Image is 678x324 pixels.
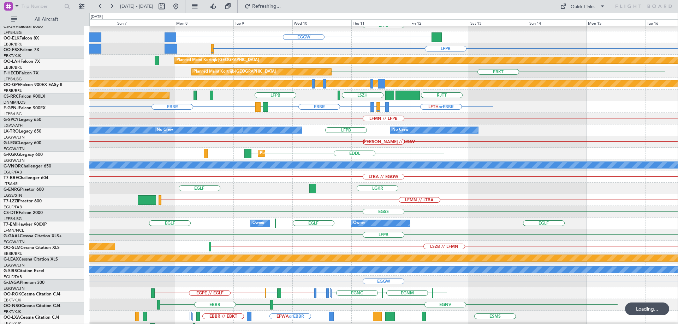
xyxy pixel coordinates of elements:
[4,36,39,41] a: OO-ELKFalcon 8X
[4,118,41,122] a: G-SPCYLegacy 650
[4,316,20,320] span: OO-LXA
[4,304,60,308] a: OO-NSGCessna Citation CJ4
[157,125,173,135] div: No Crew
[4,292,60,297] a: OO-ROKCessna Citation CJ4
[4,77,22,82] a: LFPB/LBG
[4,211,43,215] a: CS-DTRFalcon 2000
[4,158,25,163] a: EGGW/LTN
[4,199,18,203] span: T7-LZZI
[4,106,19,110] span: F-GPNJ
[4,164,51,169] a: G-VNORChallenger 650
[4,246,20,250] span: OO-SLM
[4,25,43,29] a: CS-JHHGlobal 6000
[194,67,276,77] div: Planned Maint Kortrijk-[GEOGRAPHIC_DATA]
[4,88,23,93] a: EBBR/BRU
[4,36,19,41] span: OO-ELK
[233,19,292,26] div: Tue 9
[4,146,25,152] a: EGGW/LTN
[4,153,43,157] a: G-KGKGLegacy 600
[4,199,42,203] a: T7-LZZIPraetor 600
[469,19,528,26] div: Sat 13
[4,257,19,262] span: G-LEAX
[4,170,22,175] a: EGLF/FAB
[4,204,22,210] a: EGLF/FAB
[4,228,24,233] a: LFMN/NCE
[4,83,20,87] span: OO-GPE
[252,4,281,9] span: Refreshing...
[22,1,62,12] input: Trip Number
[4,141,41,145] a: G-LEGCLegacy 600
[4,181,19,187] a: LTBA/ISL
[4,281,44,285] a: G-JAGAPhenom 300
[625,302,669,315] div: Loading...
[4,141,19,145] span: G-LEGC
[4,129,19,134] span: LX-TRO
[4,176,18,180] span: T7-BRE
[528,19,587,26] div: Sun 14
[4,106,46,110] a: F-GPNJFalcon 900EX
[351,19,410,26] div: Thu 11
[175,19,234,26] div: Mon 8
[4,188,20,192] span: G-ENRG
[4,42,23,47] a: EBBR/BRU
[252,218,264,228] div: Owner
[4,269,17,273] span: G-SIRS
[4,25,19,29] span: CS-JHH
[4,65,23,70] a: EBBR/BRU
[4,239,25,245] a: EGGW/LTN
[292,19,351,26] div: Wed 10
[4,94,19,99] span: CS-RRC
[4,129,41,134] a: LX-TROLegacy 650
[260,148,306,159] div: Planned Maint Dusseldorf
[4,153,20,157] span: G-KGKG
[587,19,646,26] div: Mon 15
[4,60,20,64] span: OO-LAH
[4,164,21,169] span: G-VNOR
[4,216,22,221] a: LFPB/LBG
[4,281,20,285] span: G-JAGA
[557,1,609,12] button: Quick Links
[241,1,284,12] button: Refreshing...
[4,246,60,250] a: OO-SLMCessna Citation XLS
[4,234,20,238] span: G-GAAL
[4,251,23,256] a: EBBR/BRU
[4,274,22,280] a: EGLF/FAB
[4,304,21,308] span: OO-NSG
[177,55,259,66] div: Planned Maint Kortrijk-[GEOGRAPHIC_DATA]
[4,193,22,198] a: EGSS/STN
[4,269,44,273] a: G-SIRSCitation Excel
[410,19,469,26] div: Fri 12
[4,53,21,59] a: EBKT/KJK
[4,176,48,180] a: T7-BREChallenger 604
[4,316,59,320] a: OO-LXACessna Citation CJ4
[4,263,25,268] a: EGGW/LTN
[4,48,39,52] a: OO-FSXFalcon 7X
[4,94,45,99] a: CS-RRCFalcon 900LX
[4,211,19,215] span: CS-DTR
[116,19,175,26] div: Sun 7
[8,14,77,25] button: All Aircraft
[4,234,62,238] a: G-GAALCessna Citation XLS+
[18,17,75,22] span: All Aircraft
[91,14,103,20] div: [DATE]
[571,4,595,11] div: Quick Links
[4,309,21,314] a: EBKT/KJK
[4,286,25,291] a: EGGW/LTN
[4,123,23,128] a: LGAV/ATH
[4,188,44,192] a: G-ENRGPraetor 600
[120,3,153,10] span: [DATE] - [DATE]
[4,222,17,227] span: T7-EMI
[4,60,40,64] a: OO-LAHFalcon 7X
[4,100,25,105] a: DNMM/LOS
[4,30,22,35] a: LFPB/LBG
[4,135,25,140] a: EGGW/LTN
[4,118,19,122] span: G-SPCY
[4,71,19,75] span: F-HECD
[4,83,62,87] a: OO-GPEFalcon 900EX EASy II
[4,222,47,227] a: T7-EMIHawker 900XP
[353,218,365,228] div: Owner
[4,48,20,52] span: OO-FSX
[4,292,21,297] span: OO-ROK
[392,125,409,135] div: No Crew
[4,71,38,75] a: F-HECDFalcon 7X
